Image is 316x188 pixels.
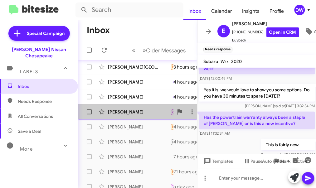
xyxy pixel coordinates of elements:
[237,2,265,20] a: Insights
[173,170,199,174] span: Needs Response
[173,125,199,129] span: Needs Response
[294,5,305,15] div: DW
[221,59,229,64] span: Wrx
[199,131,230,136] span: [DATE] 11:32:34 AM
[18,83,71,89] span: Inbox
[18,128,41,134] span: Save a Deal
[139,44,190,57] button: Next
[108,169,170,175] div: [PERSON_NAME]
[170,63,173,70] div: It did i just rode in the car and it felt too small and
[231,59,242,64] span: 2020
[170,154,173,160] div: We would love to see what we can offer you. Did you have time to stop by [DATE] ?
[173,124,204,130] div: 4 hours ago
[173,154,204,160] div: 7 hours ago
[8,26,70,41] a: Special Campaign
[202,156,233,167] span: Templates
[170,123,173,130] div: Has the powertrain warranty always been a staple of [PERSON_NAME] or is this a new incentive?
[146,47,186,54] span: Older Messages
[238,156,268,167] button: Pause
[170,108,173,116] div: Wonderful
[18,113,53,119] span: All Conversations
[18,98,71,104] span: Needs Response
[170,79,173,85] div: Yes sir. Couldn't get to the right price for me but understandable
[108,109,170,115] div: [PERSON_NAME]
[27,30,65,36] span: Special Campaign
[108,139,170,145] div: [PERSON_NAME]
[170,94,173,100] div: Yes
[245,104,315,108] span: [PERSON_NAME] [DATE] 3:32:34 PM
[20,69,38,75] span: Labels
[261,152,315,157] span: Dennea [DATE] 3:24:16 PM
[232,20,299,27] span: [PERSON_NAME]
[173,139,204,145] div: 4 hours ago
[261,139,315,150] p: This is fairly new.
[143,46,146,54] span: »
[173,110,189,114] span: Call Them
[173,65,199,69] span: Needs Response
[132,46,136,54] span: «
[173,64,204,70] div: 3 hours ago
[173,140,197,144] span: Not-Interested
[199,76,232,81] span: [DATE] 12:00:49 PM
[257,156,297,167] button: Auto Fields
[222,26,226,36] span: E
[108,79,170,85] div: [PERSON_NAME]
[199,112,315,129] p: Has the powertrain warranty always been a staple of [PERSON_NAME] or is this a new incentive?
[170,138,173,146] div: Inbound Call
[204,47,232,52] small: Needs Response
[173,169,206,175] div: 21 hours ago
[265,2,289,20] a: Profile
[108,94,170,100] div: [PERSON_NAME]
[197,156,238,167] button: Templates
[204,59,218,64] span: Subaru
[129,44,139,57] button: Previous
[87,25,110,35] h1: Inbox
[274,104,285,108] span: said at
[232,37,299,43] span: Buyback
[274,152,285,157] span: said at
[262,156,292,167] span: Auto Fields
[108,154,170,160] div: [PERSON_NAME]
[108,64,170,70] div: [PERSON_NAME][GEOGRAPHIC_DATA]
[289,5,309,15] button: DW
[266,27,299,37] a: Open in CRM
[75,2,183,17] input: Search
[170,168,173,175] div: No thank you, I'm going to be quite busy for a while I think. If I get the chance I'll stop by. N...
[173,94,204,100] div: 4 hours ago
[232,27,299,37] span: [PHONE_NUMBER]
[183,2,206,20] a: Inbox
[206,2,237,20] a: Calendar
[108,124,170,130] div: [PERSON_NAME]
[199,84,315,102] p: Yes it is, we would love to show you some options. Do you have 30 minutes to spare [DATE]?
[173,79,204,85] div: 4 hours ago
[129,44,190,57] nav: Page navigation example
[20,146,33,152] span: More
